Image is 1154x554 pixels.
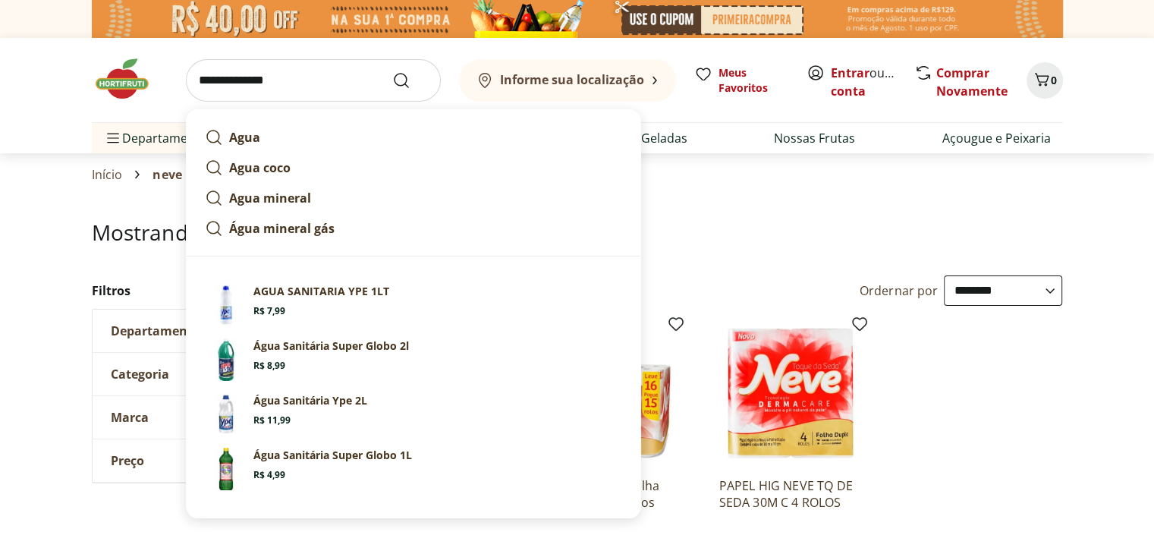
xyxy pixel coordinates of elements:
span: R$ 11,99 [253,414,291,427]
a: Entrar [831,65,869,81]
img: PAPEL HIG NEVE TQ DE SEDA 30M C 4 ROLOS [718,321,863,465]
a: PrincipalAGUA SANITARIA YPE 1LTR$ 7,99 [199,278,628,332]
a: Água mineral gás [199,213,628,244]
span: Preço [111,453,144,468]
img: Principal [205,393,247,436]
img: Principal [205,284,247,326]
a: Meus Favoritos [694,65,788,96]
span: neve [153,168,182,181]
a: Açougue e Peixaria [942,129,1050,147]
a: PAPEL HIG NEVE TQ DE SEDA 30M C 4 ROLOS [718,477,863,511]
a: Nossas Frutas [774,129,855,147]
span: R$ 8,99 [253,360,285,372]
img: Água Sanitária Super Globo 1L [205,448,247,490]
a: Agua coco [199,153,628,183]
button: Submit Search [392,71,429,90]
a: Água Sanitária Super Globo 1LÁgua Sanitária Super Globo 1LR$ 4,99 [199,442,628,496]
button: Preço [93,439,320,482]
span: Marca [111,410,149,425]
span: 0 [1051,73,1057,87]
span: ou [831,64,898,100]
img: Hortifruti [92,56,168,102]
p: Água Sanitária Super Globo 2l [253,338,409,354]
strong: Agua coco [229,159,291,176]
span: R$ 4,99 [253,469,285,481]
button: Menu [104,120,122,156]
button: Informe sua localização [459,59,676,102]
p: Água Sanitária Ype 2L [253,393,367,408]
a: Água Sanitária Super Globo 2lR$ 8,99 [199,332,628,387]
a: PrincipalÁgua Sanitária Ype 2LR$ 11,99 [199,387,628,442]
strong: Água mineral gás [229,220,335,237]
a: Criar conta [831,65,914,99]
span: Departamentos [104,120,213,156]
b: Informe sua localização [500,71,644,88]
strong: Agua [229,129,260,146]
span: Departamento [111,323,200,338]
input: search [186,59,441,102]
a: Início [92,168,123,181]
a: Agua mineral [199,183,628,213]
p: Água Sanitária Super Globo 1L [253,448,412,463]
span: R$ 7,99 [253,305,285,317]
a: Comprar Novamente [936,65,1008,99]
button: Marca [93,396,320,439]
button: Departamento [93,310,320,352]
a: Agua [199,122,628,153]
span: Categoria [111,367,169,382]
p: AGUA SANITARIA YPE 1LT [253,284,389,299]
strong: Agua mineral [229,190,311,206]
button: Carrinho [1027,62,1063,99]
button: Categoria [93,353,320,395]
label: Ordernar por [860,282,939,299]
h2: Filtros [92,275,321,306]
span: Meus Favoritos [718,65,788,96]
h1: Mostrando resultados para: [92,220,1063,244]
